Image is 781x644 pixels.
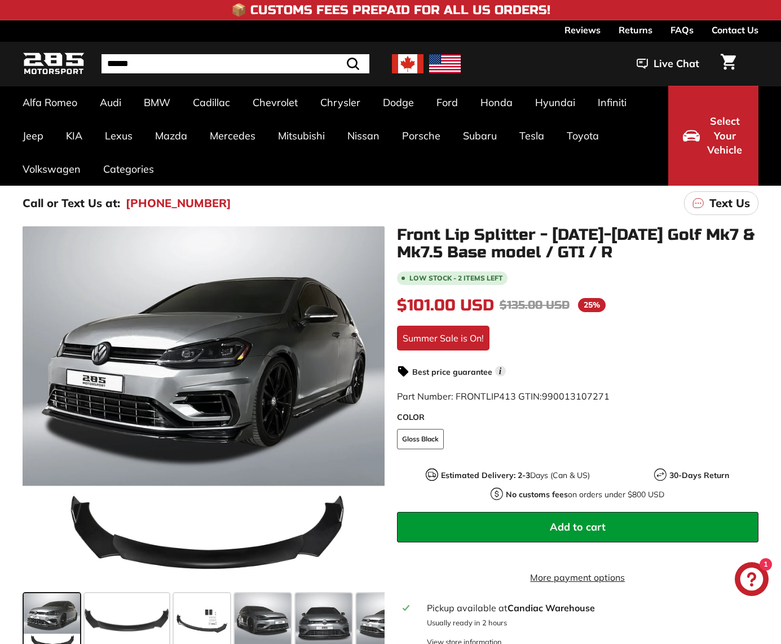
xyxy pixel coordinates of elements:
[92,152,165,186] a: Categories
[102,54,369,73] input: Search
[469,86,524,119] a: Honda
[397,391,610,402] span: Part Number: FRONTLIP413 GTIN:
[11,152,92,186] a: Volkswagen
[506,489,568,500] strong: No customs fees
[586,86,638,119] a: Infiniti
[578,298,606,312] span: 25%
[619,20,652,40] a: Returns
[94,119,144,152] a: Lexus
[391,119,452,152] a: Porsche
[397,326,489,351] div: Summer Sale is On!
[506,489,664,501] p: on orders under $800 USD
[11,86,89,119] a: Alfa Romeo
[89,86,133,119] a: Audi
[425,86,469,119] a: Ford
[709,195,750,212] p: Text Us
[336,119,391,152] a: Nissan
[500,298,570,312] span: $135.00 USD
[133,86,182,119] a: BMW
[441,470,590,481] p: Days (Can & US)
[714,45,743,83] a: Cart
[182,86,241,119] a: Cadillac
[309,86,372,119] a: Chrysler
[397,411,759,423] label: COLOR
[427,601,752,615] div: Pickup available at
[231,3,550,17] h4: 📦 Customs Fees Prepaid for All US Orders!
[198,119,267,152] a: Mercedes
[397,226,759,261] h1: Front Lip Splitter - [DATE]-[DATE] Golf Mk7 & Mk7.5 Base model / GTI / R
[427,617,752,628] p: Usually ready in 2 hours
[412,367,492,377] strong: Best price guarantee
[731,562,772,599] inbox-online-store-chat: Shopify online store chat
[11,119,55,152] a: Jeep
[126,195,231,212] a: [PHONE_NUMBER]
[508,602,595,614] strong: Candiac Warehouse
[23,195,120,212] p: Call or Text Us at:
[550,520,606,533] span: Add to cart
[542,391,610,402] span: 990013107271
[23,51,85,77] img: Logo_285_Motorsport_areodynamics_components
[654,56,699,71] span: Live Chat
[705,114,744,157] span: Select Your Vehicle
[555,119,610,152] a: Toyota
[712,20,758,40] a: Contact Us
[397,296,494,315] span: $101.00 USD
[409,275,503,282] span: Low stock - 2 items left
[668,86,758,186] button: Select Your Vehicle
[144,119,198,152] a: Mazda
[241,86,309,119] a: Chevrolet
[524,86,586,119] a: Hyundai
[564,20,601,40] a: Reviews
[669,470,729,480] strong: 30-Days Return
[397,512,759,542] button: Add to cart
[55,119,94,152] a: KIA
[441,470,530,480] strong: Estimated Delivery: 2-3
[508,119,555,152] a: Tesla
[495,366,506,376] span: i
[622,50,714,78] button: Live Chat
[452,119,508,152] a: Subaru
[397,571,759,584] a: More payment options
[684,191,758,215] a: Text Us
[372,86,425,119] a: Dodge
[670,20,694,40] a: FAQs
[267,119,336,152] a: Mitsubishi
